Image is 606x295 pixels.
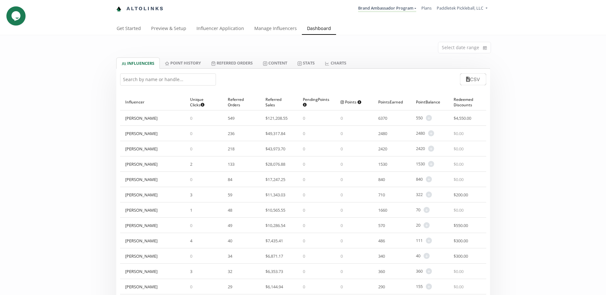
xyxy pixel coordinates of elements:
[416,284,423,290] span: 155
[146,23,191,35] a: Preview & Setup
[378,115,387,121] span: 6370
[341,284,343,290] span: 0
[190,177,192,182] span: 0
[265,253,283,259] span: $ 6,871.17
[258,57,292,68] a: Content
[416,161,425,167] span: 1530
[125,253,157,259] div: [PERSON_NAME]
[6,6,27,26] iframe: chat widget
[378,284,385,290] span: 290
[378,223,385,228] span: 570
[426,115,432,121] span: +
[265,269,283,274] span: $ 6,353.73
[426,284,432,290] span: +
[416,192,423,198] span: 322
[228,161,234,167] span: 133
[228,284,232,290] span: 29
[378,238,385,244] span: 486
[378,192,385,198] span: 710
[265,177,285,182] span: $ 17,247.25
[341,146,343,152] span: 0
[437,5,487,12] a: Paddletek Pickleball, LLC
[265,94,293,110] div: Referred Sales
[378,94,406,110] div: Points Earned
[303,146,305,152] span: 0
[341,131,343,136] span: 0
[125,192,157,198] div: [PERSON_NAME]
[190,223,192,228] span: 0
[454,94,481,110] div: Redeemed Discounts
[416,146,425,152] span: 2420
[454,207,464,213] span: $ 0.00
[378,161,387,167] span: 1530
[303,161,305,167] span: 0
[303,177,305,182] span: 0
[191,23,249,35] a: Influencer Application
[116,57,160,69] a: INFLUENCERS
[190,284,192,290] span: 0
[426,238,432,244] span: +
[265,192,285,198] span: $ 11,343.03
[190,131,192,136] span: 0
[454,177,464,182] span: $ 0.00
[454,238,468,244] span: $ 300.00
[454,131,464,136] span: $ 0.00
[303,284,305,290] span: 0
[125,161,157,167] div: [PERSON_NAME]
[416,268,423,274] span: 360
[125,94,180,110] div: Influencer
[378,207,387,213] span: 1660
[303,253,305,259] span: 0
[341,161,343,167] span: 0
[265,115,288,121] span: $ 121,208.55
[303,115,305,121] span: 0
[265,284,283,290] span: $ 6,144.94
[378,131,387,136] span: 2480
[125,284,157,290] div: [PERSON_NAME]
[190,253,192,259] span: 0
[265,223,285,228] span: $ 10,286.54
[228,238,232,244] span: 40
[378,177,385,182] span: 840
[125,269,157,274] div: [PERSON_NAME]
[190,146,192,152] span: 0
[206,57,258,68] a: Referred Orders
[228,115,234,121] span: 549
[125,207,157,213] div: [PERSON_NAME]
[358,5,416,12] a: Brand Ambassador Program
[303,223,305,228] span: 0
[249,23,302,35] a: Manage Influencers
[228,177,232,182] span: 84
[303,207,305,213] span: 0
[341,192,343,198] span: 0
[483,45,487,51] svg: calendar
[190,207,192,213] span: 1
[303,269,305,274] span: 0
[416,115,423,121] span: 550
[426,192,432,198] span: +
[426,176,432,182] span: +
[341,269,343,274] span: 0
[416,253,420,259] span: 40
[125,238,157,244] div: [PERSON_NAME]
[228,192,232,198] span: 59
[190,238,192,244] span: 4
[265,238,283,244] span: $ 7,435.41
[416,130,425,136] span: 2480
[116,4,164,14] a: Altolinks
[265,131,285,136] span: $ 49,317.84
[416,94,443,110] div: Point Balance
[416,238,423,244] span: 111
[341,238,343,244] span: 0
[341,207,343,213] span: 0
[454,161,464,167] span: $ 0.00
[125,177,157,182] div: [PERSON_NAME]
[378,253,385,259] span: 340
[303,131,305,136] span: 0
[228,146,234,152] span: 218
[160,57,206,68] a: Point HISTORY
[416,176,423,182] span: 840
[125,115,157,121] div: [PERSON_NAME]
[228,223,232,228] span: 49
[454,192,468,198] span: $ 200.00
